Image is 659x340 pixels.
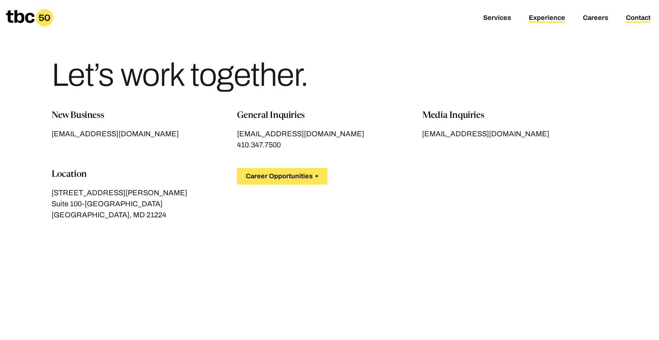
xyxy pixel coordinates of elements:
span: [EMAIL_ADDRESS][DOMAIN_NAME] [237,130,364,139]
p: New Business [52,109,237,122]
p: [STREET_ADDRESS][PERSON_NAME] [52,187,237,198]
a: 410.347.7500 [237,139,281,150]
a: Careers [583,14,608,23]
span: [EMAIL_ADDRESS][DOMAIN_NAME] [52,130,179,139]
a: Experience [529,14,565,23]
a: [EMAIL_ADDRESS][DOMAIN_NAME] [237,128,422,139]
span: Career Opportunities [246,172,313,180]
p: [GEOGRAPHIC_DATA], MD 21224 [52,209,237,220]
p: Suite 100-[GEOGRAPHIC_DATA] [52,198,237,209]
a: Homepage [6,9,53,27]
p: Location [52,168,237,181]
span: 410.347.7500 [237,141,281,150]
a: Contact [626,14,651,23]
p: General Inquiries [237,109,422,122]
span: [EMAIL_ADDRESS][DOMAIN_NAME] [422,130,549,139]
a: [EMAIL_ADDRESS][DOMAIN_NAME] [52,128,237,139]
a: [EMAIL_ADDRESS][DOMAIN_NAME] [422,128,607,139]
button: Career Opportunities [237,168,327,185]
a: Services [483,14,511,23]
h1: Let’s work together. [52,59,308,91]
p: Media Inquiries [422,109,607,122]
